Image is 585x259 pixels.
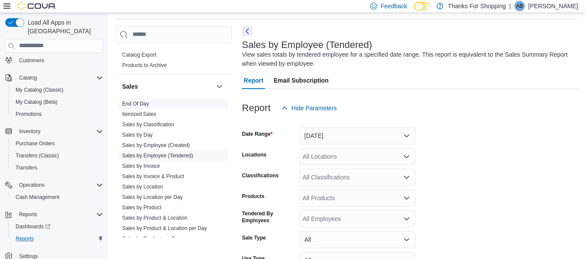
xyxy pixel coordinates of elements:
span: Sales by Employee (Tendered) [122,152,193,159]
a: Customers [16,55,48,66]
div: Ace Braaten [514,1,525,11]
a: Sales by Day [122,132,153,138]
a: Dashboards [12,221,54,232]
label: Locations [242,151,267,158]
span: Products to Archive [122,62,167,69]
a: Transfers (Classic) [12,150,62,161]
div: Sales [115,99,232,247]
span: Cash Management [16,194,59,201]
button: Cash Management [9,191,107,203]
button: My Catalog (Beta) [9,96,107,108]
span: Promotions [16,111,42,118]
a: Sales by Location [122,184,163,190]
span: Reports [16,235,34,242]
button: My Catalog (Classic) [9,84,107,96]
span: Catalog [19,74,37,81]
span: End Of Day [122,100,149,107]
span: Customers [16,54,103,65]
a: My Catalog (Beta) [12,97,61,107]
a: Sales by Product [122,205,162,211]
span: Report [244,72,263,89]
span: Inventory [16,126,103,137]
button: Open list of options [403,195,410,201]
span: AB [516,1,523,11]
button: Open list of options [403,174,410,181]
button: Transfers (Classic) [9,150,107,162]
span: Transfers (Classic) [16,152,59,159]
span: Inventory [19,128,40,135]
span: Customers [19,57,44,64]
button: Catalog [16,73,40,83]
span: Operations [16,180,103,190]
span: Reports [12,233,103,244]
span: Feedback [381,2,407,10]
button: Inventory [2,125,107,137]
a: My Catalog (Classic) [12,85,67,95]
span: Sales by Classification [122,121,174,128]
span: My Catalog (Classic) [16,86,64,93]
div: Products [115,50,232,74]
a: Sales by Product per Day [122,236,181,242]
button: Transfers [9,162,107,174]
span: Sales by Product per Day [122,235,181,242]
button: Operations [16,180,48,190]
span: Cash Management [12,192,103,202]
h3: Report [242,103,271,113]
a: Products to Archive [122,62,167,68]
a: Sales by Product & Location [122,215,187,221]
button: Promotions [9,108,107,120]
span: Transfers (Classic) [12,150,103,161]
span: Promotions [12,109,103,119]
a: Catalog Export [122,52,156,58]
button: Customers [2,54,107,66]
a: Sales by Invoice [122,163,160,169]
a: Itemized Sales [122,111,156,117]
a: Transfers [12,163,41,173]
a: Sales by Location per Day [122,194,183,200]
span: Hide Parameters [291,104,337,112]
span: Dashboards [16,223,50,230]
a: Purchase Orders [12,138,58,149]
button: Open list of options [403,215,410,222]
label: Date Range [242,131,273,137]
span: Email Subscription [274,72,329,89]
span: Transfers [16,164,37,171]
a: Sales by Employee (Created) [122,142,190,148]
a: Sales by Invoice & Product [122,173,184,179]
span: My Catalog (Beta) [16,99,58,106]
button: Reports [9,233,107,245]
button: Reports [2,208,107,221]
button: All [299,231,415,248]
a: Cash Management [12,192,63,202]
label: Classifications [242,172,279,179]
p: [PERSON_NAME] [528,1,578,11]
span: Sales by Invoice & Product [122,173,184,180]
label: Sale Type [242,234,266,241]
span: Operations [19,182,45,189]
span: Load All Apps in [GEOGRAPHIC_DATA] [24,18,103,35]
button: Purchase Orders [9,137,107,150]
span: Sales by Employee (Created) [122,142,190,149]
img: Cova [17,2,56,10]
a: Sales by Product & Location per Day [122,225,207,231]
span: My Catalog (Classic) [12,85,103,95]
a: Reports [12,233,37,244]
a: Promotions [12,109,45,119]
a: End Of Day [122,101,149,107]
input: Dark Mode [414,2,432,11]
h3: Sales [122,82,138,91]
span: Itemized Sales [122,111,156,118]
h3: Sales by Employee (Tendered) [242,40,372,50]
span: My Catalog (Beta) [12,97,103,107]
button: [DATE] [299,127,415,144]
span: Transfers [12,163,103,173]
button: Sales [122,82,213,91]
button: Operations [2,179,107,191]
p: Thanks For Shopping [448,1,506,11]
a: Sales by Classification [122,122,174,128]
button: Hide Parameters [278,99,340,117]
button: Sales [214,81,225,92]
span: Sales by Product & Location per Day [122,225,207,232]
